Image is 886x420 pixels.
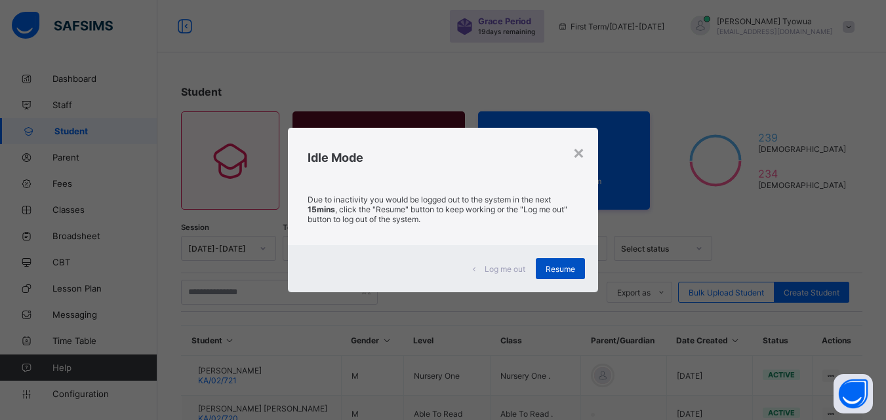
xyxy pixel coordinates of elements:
[485,264,525,274] span: Log me out
[834,374,873,413] button: Open asap
[308,151,578,164] h2: Idle Mode
[308,195,578,224] p: Due to inactivity you would be logged out to the system in the next , click the "Resume" button t...
[308,204,335,214] strong: 15mins
[573,141,585,163] div: ×
[546,264,575,274] span: Resume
